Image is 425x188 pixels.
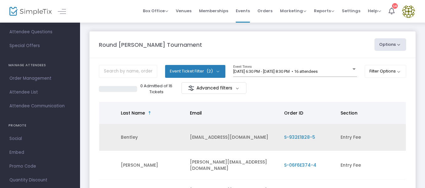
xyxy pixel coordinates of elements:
span: Order ID [284,110,303,116]
span: [DATE] 6:30 PM - [DATE] 8:30 PM • 16 attendees [233,69,318,74]
span: Marketing [280,8,306,14]
span: Help [368,8,381,14]
span: Promo Code [9,162,71,170]
span: Attendee List [9,88,71,96]
span: Order Management [9,74,71,83]
td: [EMAIL_ADDRESS][DOMAIN_NAME] [186,124,280,151]
m-button: Advanced filters [181,82,246,94]
span: Social [9,135,71,143]
span: Special Offers [9,42,71,50]
span: Venues [176,3,191,19]
span: Memberships [199,3,228,19]
span: S-932E1B28-5 [284,134,315,140]
td: [PERSON_NAME] [117,151,186,180]
span: Events [236,3,250,19]
span: Box Office [143,8,168,14]
button: Options [374,38,406,51]
span: (2) [207,69,213,74]
button: Filter Options [365,65,406,78]
span: Orders [257,3,272,19]
input: Search by name, order number, email, ip address [99,65,157,78]
div: 14 [392,3,398,9]
h4: MANAGE ATTENDEES [8,59,72,72]
td: Entry Fee [337,124,406,151]
span: Reports [314,8,334,14]
span: Email [190,110,202,116]
td: Bentley [117,124,186,151]
img: filter [188,85,194,91]
button: Event Ticket Filter(2) [165,65,225,78]
p: 0 Admitted of 16 Tickets [140,83,173,95]
span: Embed [9,148,71,157]
span: S-06F6E374-4 [284,162,316,168]
h4: PROMOTE [8,119,72,132]
m-panel-title: Round [PERSON_NAME] Tournament [99,40,202,49]
span: Section [341,110,358,116]
span: Settings [342,3,360,19]
span: Sortable [147,110,152,115]
span: Attendee Communication [9,102,71,110]
td: Entry Fee [337,151,406,180]
td: [PERSON_NAME][EMAIL_ADDRESS][DOMAIN_NAME] [186,151,280,180]
span: Last Name [121,110,145,116]
span: Attendee Questions [9,28,71,36]
span: Quantity Discount [9,176,71,184]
